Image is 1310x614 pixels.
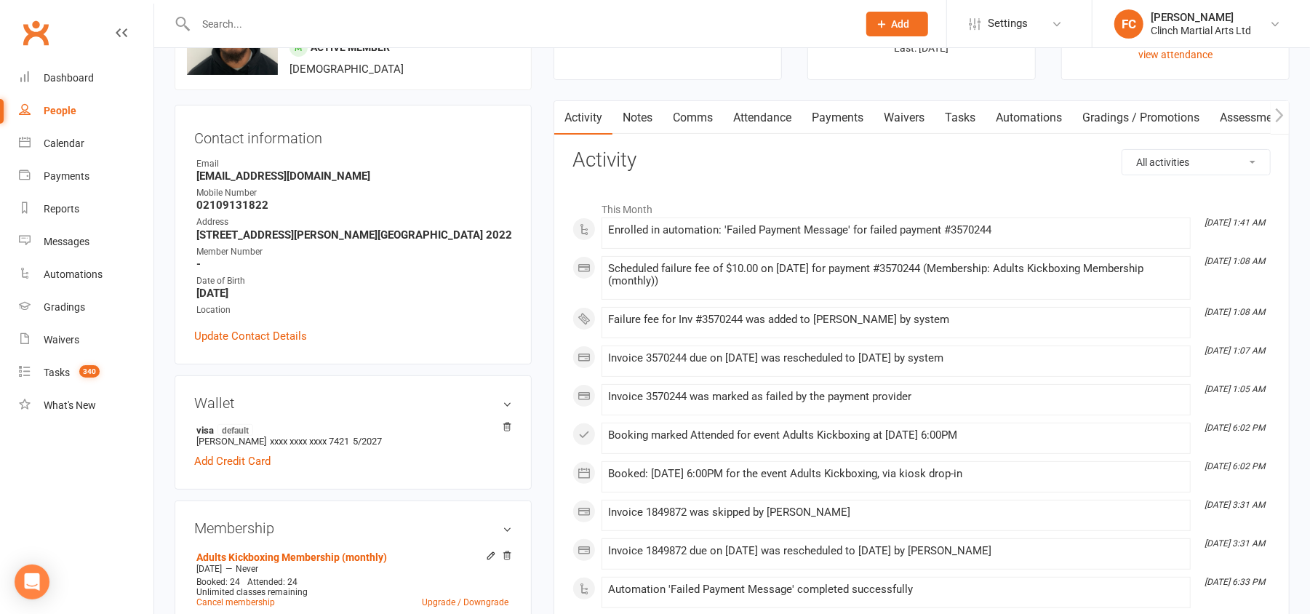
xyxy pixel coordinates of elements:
[19,160,153,193] a: Payments
[19,95,153,127] a: People
[193,563,512,575] div: —
[196,274,512,288] div: Date of Birth
[196,551,387,563] a: Adults Kickboxing Membership (monthly)
[19,62,153,95] a: Dashboard
[196,170,512,183] strong: [EMAIL_ADDRESS][DOMAIN_NAME]
[17,15,54,51] a: Clubworx
[196,258,512,271] strong: -
[236,564,258,574] span: Never
[608,468,1184,480] div: Booked: [DATE] 6:00PM for the event Adults Kickboxing, via kiosk drop-in
[44,301,85,313] div: Gradings
[1205,256,1265,266] i: [DATE] 1:08 AM
[196,564,222,574] span: [DATE]
[608,583,1184,596] div: Automation 'Failed Payment Message' completed successfully
[1205,500,1265,510] i: [DATE] 3:31 AM
[608,545,1184,557] div: Invoice 1849872 due on [DATE] was rescheduled to [DATE] by [PERSON_NAME]
[196,577,240,587] span: Booked: 24
[217,424,253,436] span: default
[608,429,1184,442] div: Booking marked Attended for event Adults Kickboxing at [DATE] 6:00PM
[723,101,802,135] a: Attendance
[1205,461,1265,471] i: [DATE] 6:02 PM
[191,14,847,34] input: Search...
[608,314,1184,326] div: Failure fee for Inv #3570244 was added to [PERSON_NAME] by system
[1205,307,1265,317] i: [DATE] 1:08 AM
[194,520,512,536] h3: Membership
[608,352,1184,364] div: Invoice 3570244 due on [DATE] was rescheduled to [DATE] by system
[1205,384,1265,394] i: [DATE] 1:05 AM
[802,101,874,135] a: Payments
[194,327,307,345] a: Update Contact Details
[866,12,928,36] button: Add
[1210,101,1298,135] a: Assessments
[1151,11,1251,24] div: [PERSON_NAME]
[196,228,512,242] strong: [STREET_ADDRESS][PERSON_NAME][GEOGRAPHIC_DATA] 2022
[19,324,153,356] a: Waivers
[554,101,612,135] a: Activity
[196,157,512,171] div: Email
[353,436,382,447] span: 5/2027
[663,101,723,135] a: Comms
[44,334,79,346] div: Waivers
[15,565,49,599] div: Open Intercom Messenger
[935,101,986,135] a: Tasks
[196,303,512,317] div: Location
[196,587,308,597] span: Unlimited classes remaining
[79,365,100,378] span: 340
[196,245,512,259] div: Member Number
[1205,577,1265,587] i: [DATE] 6:33 PM
[612,101,663,135] a: Notes
[422,597,508,607] a: Upgrade / Downgrade
[1151,24,1251,37] div: Clinch Martial Arts Ltd
[19,389,153,422] a: What's New
[194,395,512,411] h3: Wallet
[892,18,910,30] span: Add
[44,236,89,247] div: Messages
[44,170,89,182] div: Payments
[608,263,1184,287] div: Scheduled failure fee of $10.00 on [DATE] for payment #3570244 (Membership: Adults Kickboxing Mem...
[44,268,103,280] div: Automations
[19,127,153,160] a: Calendar
[194,452,271,470] a: Add Credit Card
[44,137,84,149] div: Calendar
[196,597,275,607] a: Cancel membership
[1205,218,1265,228] i: [DATE] 1:41 AM
[19,291,153,324] a: Gradings
[44,399,96,411] div: What's New
[196,186,512,200] div: Mobile Number
[194,422,512,449] li: [PERSON_NAME]
[44,203,79,215] div: Reports
[19,356,153,389] a: Tasks 340
[196,287,512,300] strong: [DATE]
[608,391,1184,403] div: Invoice 3570244 was marked as failed by the payment provider
[608,224,1184,236] div: Enrolled in automation: 'Failed Payment Message' for failed payment #3570244
[196,199,512,212] strong: 02109131822
[19,193,153,226] a: Reports
[988,7,1028,40] span: Settings
[572,149,1271,172] h3: Activity
[1114,9,1143,39] div: FC
[196,215,512,229] div: Address
[270,436,349,447] span: xxxx xxxx xxxx 7421
[1205,346,1265,356] i: [DATE] 1:07 AM
[1205,423,1265,433] i: [DATE] 6:02 PM
[19,226,153,258] a: Messages
[986,101,1072,135] a: Automations
[19,258,153,291] a: Automations
[608,506,1184,519] div: Invoice 1849872 was skipped by [PERSON_NAME]
[289,63,404,76] span: [DEMOGRAPHIC_DATA]
[1072,101,1210,135] a: Gradings / Promotions
[874,101,935,135] a: Waivers
[194,124,512,146] h3: Contact information
[247,577,297,587] span: Attended: 24
[1205,538,1265,549] i: [DATE] 3:31 AM
[44,105,76,116] div: People
[1138,49,1213,60] a: view attendance
[196,424,505,436] strong: visa
[44,367,70,378] div: Tasks
[572,194,1271,218] li: This Month
[44,72,94,84] div: Dashboard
